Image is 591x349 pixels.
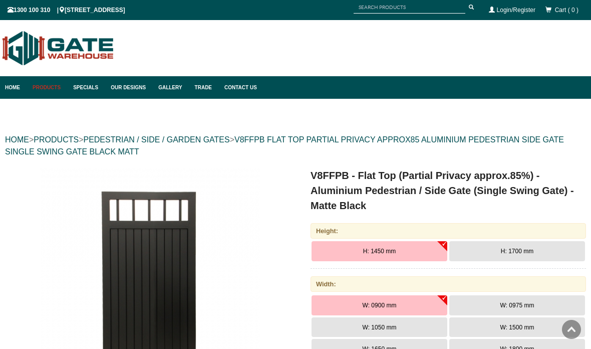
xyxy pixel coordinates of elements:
a: V8FFPB FLAT TOP PARTIAL PRIVACY APPROX85 ALUMINIUM PEDESTRIAN SIDE GATE SINGLE SWING GATE BLACK MATT [5,135,564,156]
a: Gallery [153,76,189,99]
button: W: 1500 mm [449,317,585,337]
a: Products [28,76,68,99]
a: Specials [68,76,106,99]
h1: V8FFPB - Flat Top (Partial Privacy approx.85%) - Aluminium Pedestrian / Side Gate (Single Swing G... [311,168,586,213]
button: W: 0900 mm [312,295,447,315]
span: H: 1700 mm [501,248,533,255]
span: W: 1050 mm [363,324,397,331]
a: Login/Register [497,7,535,14]
span: W: 0975 mm [500,302,534,309]
a: HOME [5,135,29,144]
div: Width: [311,276,586,292]
span: W: 0900 mm [363,302,397,309]
div: Height: [311,223,586,239]
button: W: 1050 mm [312,317,447,337]
span: 1300 100 310 | [STREET_ADDRESS] [8,7,125,14]
button: W: 0975 mm [449,295,585,315]
a: PRODUCTS [34,135,79,144]
button: H: 1450 mm [312,241,447,261]
span: H: 1450 mm [363,248,396,255]
a: Our Designs [106,76,153,99]
div: > > > [5,124,586,168]
input: SEARCH PRODUCTS [354,1,465,14]
span: Cart ( 0 ) [555,7,578,14]
button: H: 1700 mm [449,241,585,261]
span: W: 1500 mm [500,324,534,331]
a: PEDESTRIAN / SIDE / GARDEN GATES [83,135,229,144]
a: Home [5,76,28,99]
a: Trade [190,76,219,99]
a: Contact Us [219,76,257,99]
